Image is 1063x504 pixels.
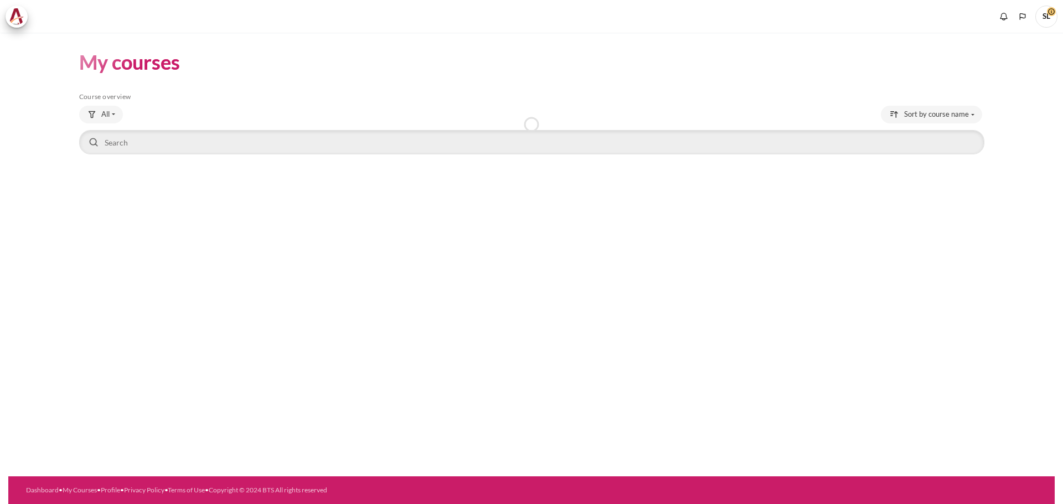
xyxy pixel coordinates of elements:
[8,33,1055,173] section: Content
[124,486,164,494] a: Privacy Policy
[63,486,97,494] a: My Courses
[101,109,110,120] span: All
[79,106,984,157] div: Course overview controls
[79,92,984,101] h5: Course overview
[6,6,33,28] a: Architeck Architeck
[101,486,120,494] a: Profile
[1035,6,1057,28] span: SL
[995,8,1012,25] div: Show notification window with no new notifications
[26,485,594,495] div: • • • • •
[9,8,24,25] img: Architeck
[1035,6,1057,28] a: User menu
[79,130,984,154] input: Search
[79,106,123,123] button: Grouping drop-down menu
[209,486,327,494] a: Copyright © 2024 BTS All rights reserved
[168,486,205,494] a: Terms of Use
[1014,8,1031,25] button: Languages
[881,106,982,123] button: Sorting drop-down menu
[904,109,969,120] span: Sort by course name
[79,49,180,75] h1: My courses
[26,486,59,494] a: Dashboard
